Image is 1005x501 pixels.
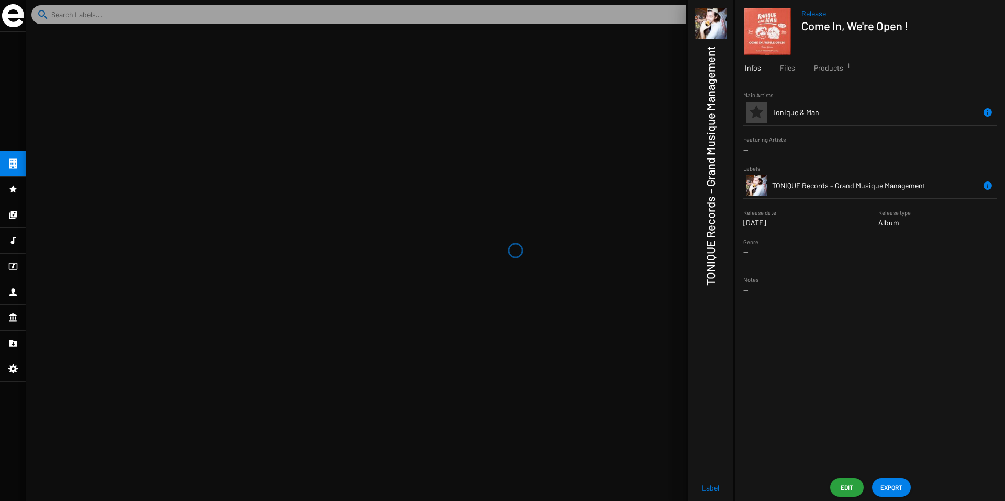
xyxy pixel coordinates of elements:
[743,92,773,98] small: Main Artists
[745,63,761,73] span: Infos
[743,165,760,172] small: Labels
[839,478,855,497] span: Edit
[743,247,758,257] p: --
[703,46,717,286] h1: TONIQUE Records – Grand Musique Management
[743,284,997,295] p: --
[772,108,819,117] span: Tonique & Man
[746,175,767,196] img: telechargement-%281%29.jpeg
[872,478,911,497] button: EXPORT
[695,8,727,39] img: telechargement-%281%29.jpeg
[814,63,843,73] span: Products
[878,209,911,216] small: Release type
[2,4,24,27] img: grand-sigle.svg
[743,136,786,143] small: Featuring Artists
[743,276,758,283] small: Notes
[702,483,719,493] span: Label
[801,19,978,32] h1: Come In, We're Open !
[801,8,986,19] span: Release
[880,478,902,497] span: EXPORT
[780,63,795,73] span: Files
[878,218,899,227] span: Album
[743,209,776,216] small: Release date
[743,218,776,228] p: [DATE]
[830,478,864,497] button: Edit
[743,144,997,155] p: --
[743,238,758,245] small: Genre
[772,181,925,190] span: TONIQUE Records – Grand Musique Management
[744,8,791,55] img: Cover-%282%29.jpg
